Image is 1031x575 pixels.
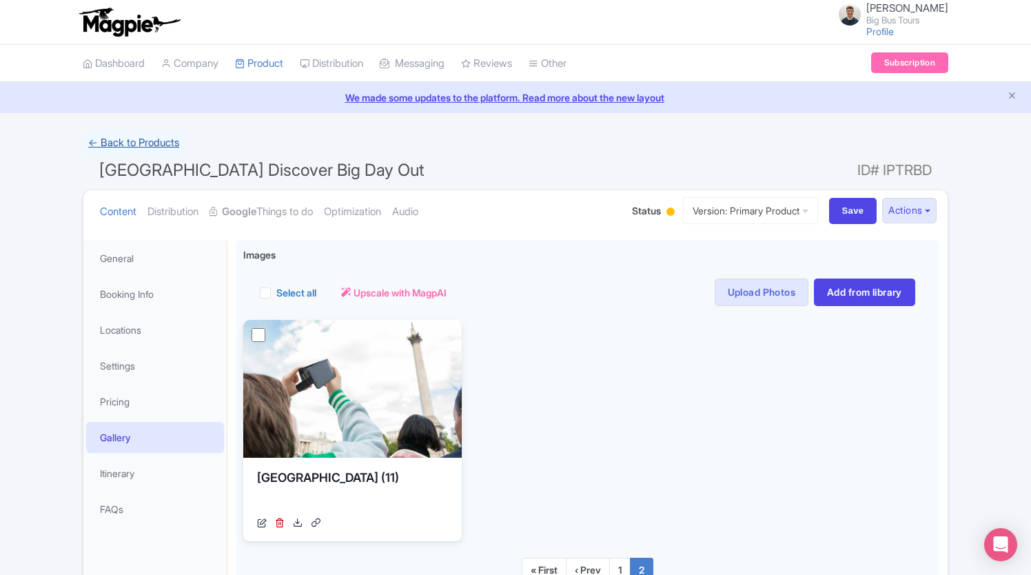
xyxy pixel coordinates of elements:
div: Open Intercom Messenger [984,528,1017,561]
a: Add from library [814,279,915,306]
a: Dashboard [83,45,145,83]
a: Version: Primary Product [683,197,818,224]
a: Audio [392,190,418,234]
a: Itinerary [86,458,224,489]
span: [PERSON_NAME] [866,1,948,14]
img: logo-ab69f6fb50320c5b225c76a69d11143b.png [76,7,183,37]
span: [GEOGRAPHIC_DATA] Discover Big Day Out [99,160,425,180]
a: GoogleThings to do [210,190,313,234]
a: Distribution [300,45,363,83]
span: Upscale with MagpAI [354,285,447,300]
a: Content [100,190,136,234]
a: We made some updates to the platform. Read more about the new layout [8,90,1023,105]
label: Select all [276,285,316,300]
a: Reviews [461,45,512,83]
a: FAQs [86,494,224,525]
a: Company [161,45,218,83]
span: ID# IPTRBD [857,157,932,184]
a: ← Back to Products [83,130,185,157]
a: Gallery [86,422,224,453]
img: digfaj7bfdq63uoecq43.jpg [839,3,861,26]
a: Locations [86,314,224,345]
button: Close announcement [1007,89,1017,105]
a: Booking Info [86,279,224,310]
a: Product [235,45,283,83]
a: Messaging [380,45,445,83]
a: Upload Photos [715,279,808,306]
span: Images [243,248,276,262]
a: Profile [866,26,894,37]
strong: Google [222,204,256,220]
a: [PERSON_NAME] Big Bus Tours [830,3,948,25]
a: Optimization [324,190,381,234]
a: Distribution [147,190,198,234]
a: General [86,243,224,274]
a: Other [529,45,566,83]
div: Building [664,202,677,223]
button: Actions [882,198,937,223]
a: Pricing [86,386,224,417]
span: Status [632,203,661,218]
a: Settings [86,350,224,381]
a: Upscale with MagpAI [341,285,447,300]
small: Big Bus Tours [866,16,948,25]
input: Save [829,198,877,224]
a: Subscription [871,52,948,73]
div: [GEOGRAPHIC_DATA] (11) [257,469,448,510]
